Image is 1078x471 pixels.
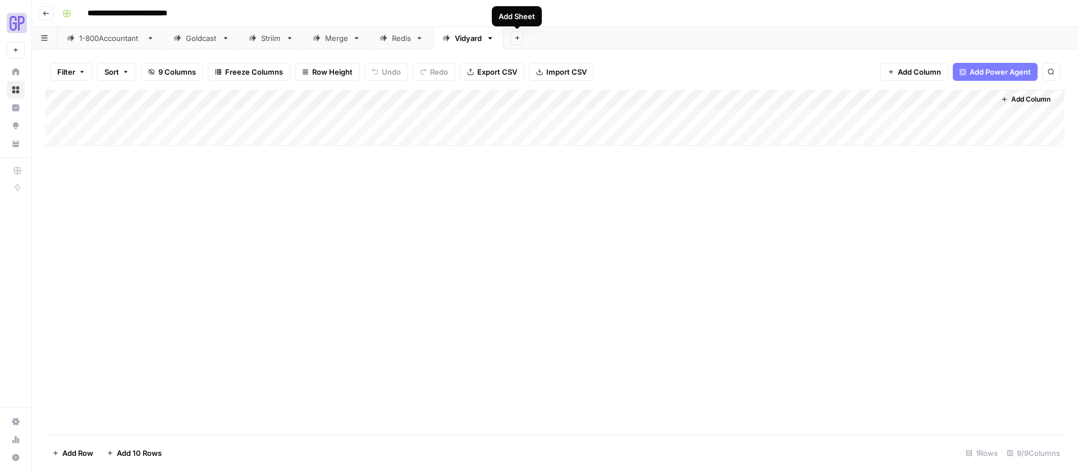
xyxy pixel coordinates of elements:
[141,63,203,81] button: 9 Columns
[79,33,142,44] div: 1-800Accountant
[997,92,1055,107] button: Add Column
[97,63,136,81] button: Sort
[970,66,1031,77] span: Add Power Agent
[45,444,100,462] button: Add Row
[529,63,594,81] button: Import CSV
[239,27,303,49] a: Striim
[370,27,433,49] a: Redis
[455,33,482,44] div: Vidyard
[117,447,162,459] span: Add 10 Rows
[164,27,239,49] a: Goldcast
[433,27,504,49] a: Vidyard
[953,63,1038,81] button: Add Power Agent
[312,66,353,77] span: Row Height
[898,66,941,77] span: Add Column
[880,63,948,81] button: Add Column
[364,63,408,81] button: Undo
[7,81,25,99] a: Browse
[7,413,25,431] a: Settings
[62,447,93,459] span: Add Row
[303,27,370,49] a: Merge
[382,66,401,77] span: Undo
[7,449,25,467] button: Help + Support
[57,66,75,77] span: Filter
[7,431,25,449] a: Usage
[499,11,535,22] div: Add Sheet
[413,63,455,81] button: Redo
[50,63,93,81] button: Filter
[325,33,348,44] div: Merge
[961,444,1002,462] div: 1 Rows
[7,135,25,153] a: Your Data
[7,13,27,33] img: Growth Plays Logo
[186,33,217,44] div: Goldcast
[430,66,448,77] span: Redo
[208,63,290,81] button: Freeze Columns
[57,27,164,49] a: 1-800Accountant
[1002,444,1065,462] div: 9/9 Columns
[1011,94,1050,104] span: Add Column
[392,33,411,44] div: Redis
[7,99,25,117] a: Insights
[104,66,119,77] span: Sort
[225,66,283,77] span: Freeze Columns
[460,63,524,81] button: Export CSV
[7,9,25,37] button: Workspace: Growth Plays
[546,66,587,77] span: Import CSV
[261,33,281,44] div: Striim
[7,63,25,81] a: Home
[100,444,168,462] button: Add 10 Rows
[295,63,360,81] button: Row Height
[158,66,196,77] span: 9 Columns
[7,117,25,135] a: Opportunities
[477,66,517,77] span: Export CSV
